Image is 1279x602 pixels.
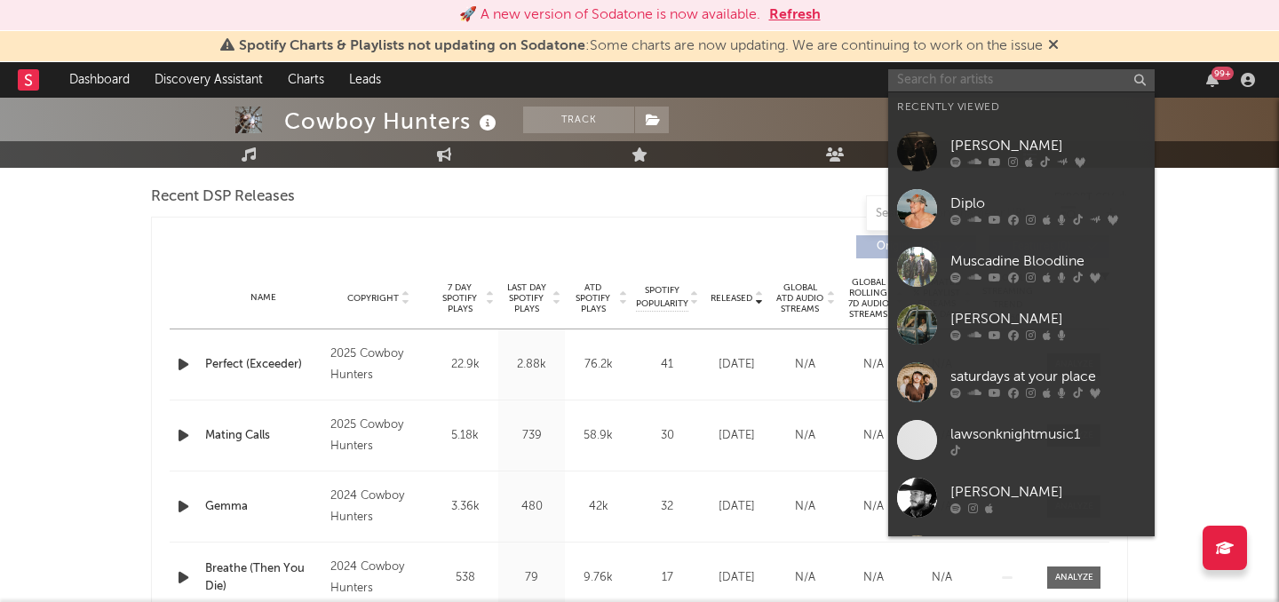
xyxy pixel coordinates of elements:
[459,4,760,26] div: 🚀 A new version of Sodatone is now available.
[844,277,893,320] span: Global Rolling 7D Audio Streams
[347,293,399,304] span: Copyright
[239,39,1043,53] span: : Some charts are now updating. We are continuing to work on the issue
[330,415,427,457] div: 2025 Cowboy Hunters
[1048,39,1059,53] span: Dismiss
[775,427,835,445] div: N/A
[503,282,550,314] span: Last Day Spotify Plays
[503,569,560,587] div: 79
[436,282,483,314] span: 7 Day Spotify Plays
[888,296,1155,353] a: [PERSON_NAME]
[569,569,627,587] div: 9.76k
[569,282,616,314] span: ATD Spotify Plays
[330,344,427,386] div: 2025 Cowboy Hunters
[950,481,1146,503] div: [PERSON_NAME]
[950,366,1146,387] div: saturdays at your place
[205,356,322,374] a: Perfect (Exceeder)
[856,235,976,258] button: Originals(15)
[950,193,1146,214] div: Diplo
[205,498,322,516] a: Gemma
[888,469,1155,527] a: [PERSON_NAME]
[950,424,1146,445] div: lawsonknightmusic1
[636,427,698,445] div: 30
[912,569,972,587] div: N/A
[569,356,627,374] div: 76.2k
[636,284,688,311] span: Spotify Popularity
[503,356,560,374] div: 2.88k
[636,356,698,374] div: 41
[57,62,142,98] a: Dashboard
[844,356,903,374] div: N/A
[1211,67,1234,80] div: 99 +
[950,308,1146,329] div: [PERSON_NAME]
[844,427,903,445] div: N/A
[436,569,494,587] div: 538
[888,69,1155,91] input: Search for artists
[239,39,585,53] span: Spotify Charts & Playlists not updating on Sodatone
[888,180,1155,238] a: Diplo
[436,427,494,445] div: 5.18k
[769,4,821,26] button: Refresh
[503,498,560,516] div: 480
[888,238,1155,296] a: Muscadine Bloodline
[436,356,494,374] div: 22.9k
[897,97,1146,118] div: Recently Viewed
[636,498,698,516] div: 32
[707,356,767,374] div: [DATE]
[707,569,767,587] div: [DATE]
[151,186,295,208] span: Recent DSP Releases
[707,498,767,516] div: [DATE]
[205,427,322,445] a: Mating Calls
[888,353,1155,411] a: saturdays at your place
[775,282,824,314] span: Global ATD Audio Streams
[142,62,275,98] a: Discovery Assistant
[888,123,1155,180] a: [PERSON_NAME]
[275,62,337,98] a: Charts
[205,291,322,305] div: Name
[205,560,322,595] a: Breathe (Then You Die)
[867,207,1054,221] input: Search by song name or URL
[523,107,634,133] button: Track
[436,498,494,516] div: 3.36k
[569,427,627,445] div: 58.9k
[330,557,427,599] div: 2024 Cowboy Hunters
[337,62,393,98] a: Leads
[1206,73,1219,87] button: 99+
[844,569,903,587] div: N/A
[775,356,835,374] div: N/A
[844,498,903,516] div: N/A
[868,242,949,252] span: Originals ( 15 )
[950,250,1146,272] div: Muscadine Bloodline
[950,135,1146,156] div: [PERSON_NAME]
[888,527,1155,584] a: [PERSON_NAME]
[707,427,767,445] div: [DATE]
[775,498,835,516] div: N/A
[503,427,560,445] div: 739
[284,107,501,136] div: Cowboy Hunters
[636,569,698,587] div: 17
[775,569,835,587] div: N/A
[330,486,427,528] div: 2024 Cowboy Hunters
[569,498,627,516] div: 42k
[711,293,752,304] span: Released
[888,411,1155,469] a: lawsonknightmusic1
